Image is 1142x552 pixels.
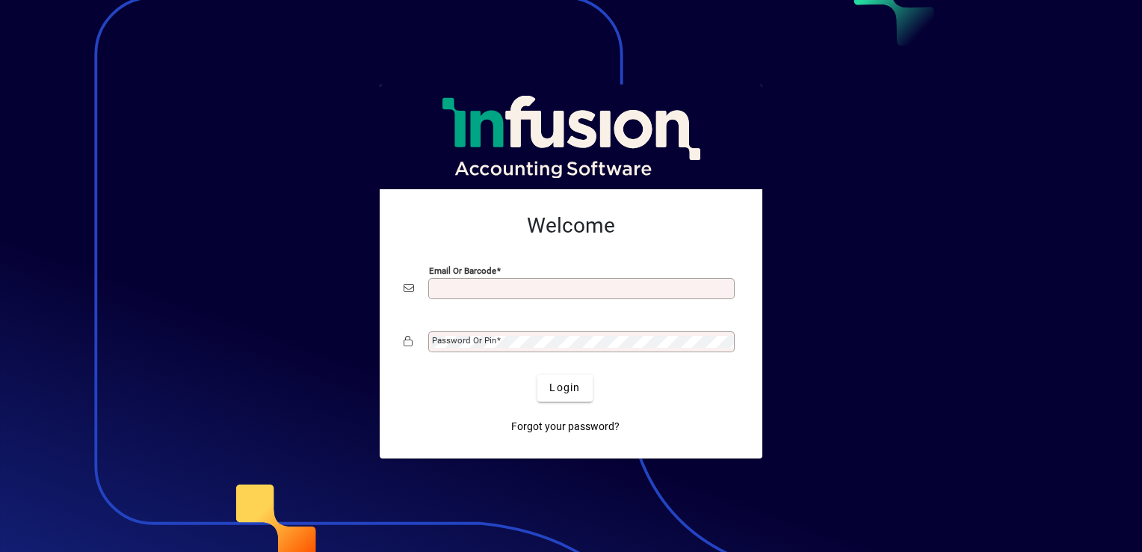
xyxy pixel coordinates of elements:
[505,414,626,441] a: Forgot your password?
[537,375,592,402] button: Login
[432,335,496,346] mat-label: Password or Pin
[549,380,580,396] span: Login
[429,265,496,275] mat-label: Email or Barcode
[404,213,738,239] h2: Welcome
[511,419,620,435] span: Forgot your password?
